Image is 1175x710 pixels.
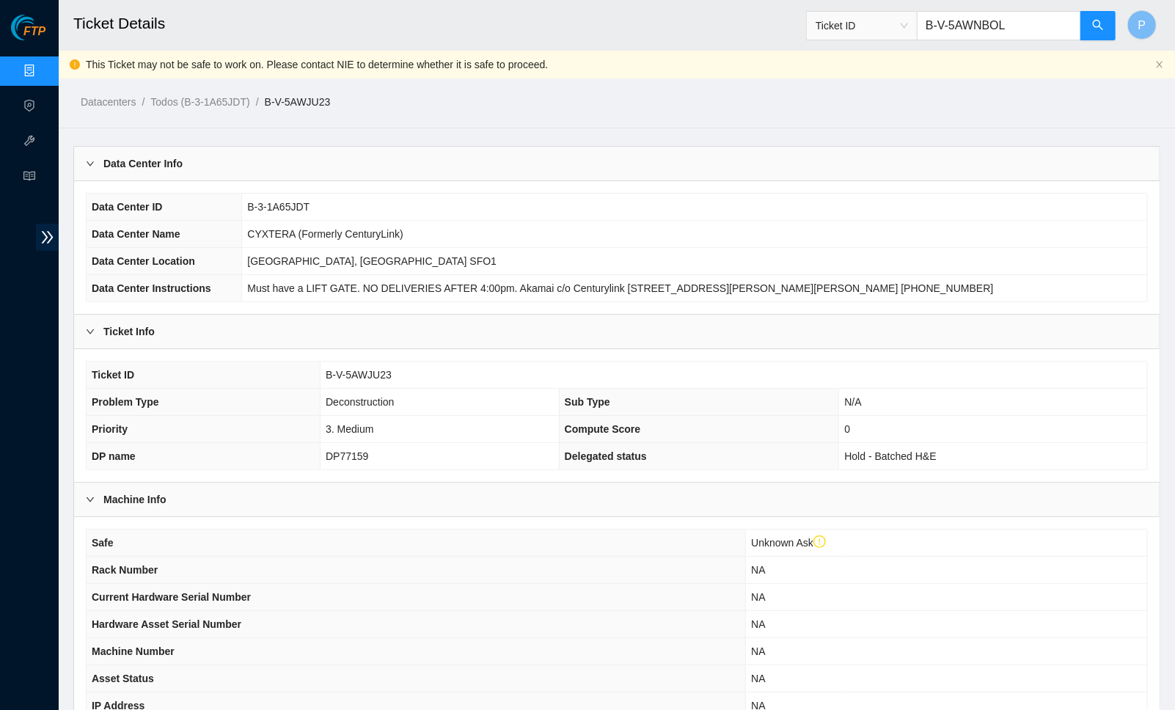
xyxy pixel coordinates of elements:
[92,645,175,657] span: Machine Number
[92,591,251,603] span: Current Hardware Serial Number
[751,618,765,630] span: NA
[813,535,827,549] span: exclamation-circle
[92,255,195,267] span: Data Center Location
[565,450,647,462] span: Delegated status
[86,159,95,168] span: right
[92,396,159,408] span: Problem Type
[565,396,610,408] span: Sub Type
[36,224,59,251] span: double-right
[103,323,155,340] b: Ticket Info
[92,618,241,630] span: Hardware Asset Serial Number
[326,423,373,435] span: 3. Medium
[751,537,826,549] span: Unknown Ask
[11,15,74,40] img: Akamai Technologies
[103,491,166,508] b: Machine Info
[751,645,765,657] span: NA
[1080,11,1116,40] button: search
[11,26,45,45] a: Akamai TechnologiesFTP
[81,96,136,108] a: Datacenters
[23,25,45,39] span: FTP
[247,282,993,294] span: Must have a LIFT GATE. NO DELIVERIES AFTER 4:00pm. Akamai c/o Centurylink [STREET_ADDRESS][PERSON...
[92,673,154,684] span: Asset Status
[247,255,497,267] span: [GEOGRAPHIC_DATA], [GEOGRAPHIC_DATA] SFO1
[1155,60,1164,70] button: close
[326,396,394,408] span: Deconstruction
[86,327,95,336] span: right
[23,164,35,193] span: read
[74,315,1160,348] div: Ticket Info
[92,369,134,381] span: Ticket ID
[247,201,310,213] span: B-3-1A65JDT
[1127,10,1157,40] button: P
[92,201,162,213] span: Data Center ID
[92,282,211,294] span: Data Center Instructions
[256,96,259,108] span: /
[751,564,765,576] span: NA
[86,495,95,504] span: right
[92,423,128,435] span: Priority
[92,564,158,576] span: Rack Number
[92,228,180,240] span: Data Center Name
[917,11,1081,40] input: Enter text here...
[142,96,144,108] span: /
[74,483,1160,516] div: Machine Info
[1138,16,1146,34] span: P
[150,96,249,108] a: Todos (B-3-1A65JDT)
[1155,60,1164,69] span: close
[565,423,640,435] span: Compute Score
[751,673,765,684] span: NA
[844,423,850,435] span: 0
[326,450,368,462] span: DP77159
[265,96,331,108] a: B-V-5AWJU23
[751,591,765,603] span: NA
[103,155,183,172] b: Data Center Info
[247,228,403,240] span: CYXTERA (Formerly CenturyLink)
[1092,19,1104,33] span: search
[92,450,136,462] span: DP name
[74,147,1160,180] div: Data Center Info
[816,15,908,37] span: Ticket ID
[92,537,114,549] span: Safe
[844,396,861,408] span: N/A
[844,450,936,462] span: Hold - Batched H&E
[326,369,392,381] span: B-V-5AWJU23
